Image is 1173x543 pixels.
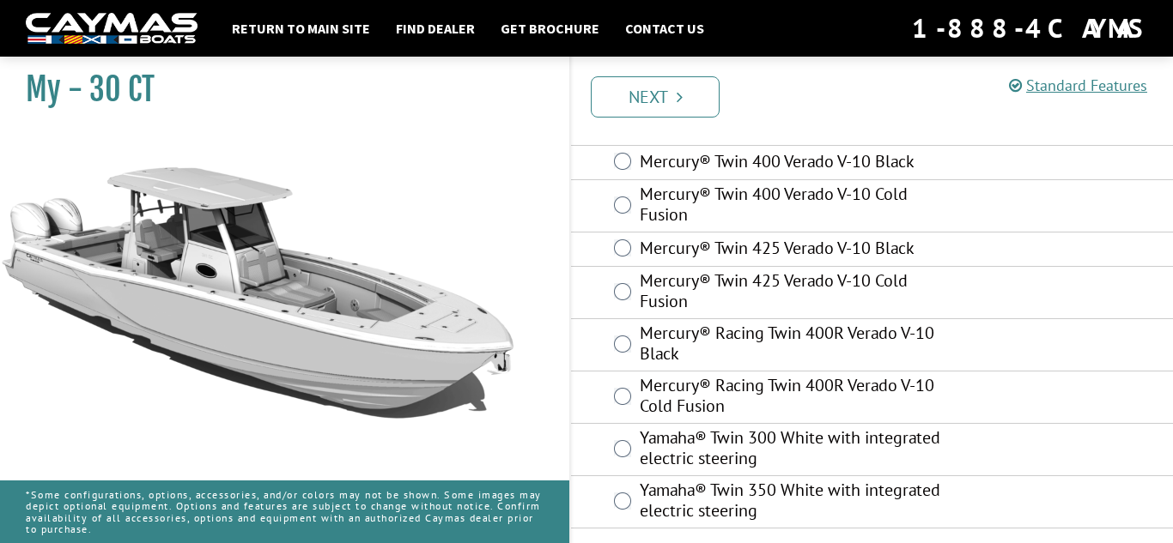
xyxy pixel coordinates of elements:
[492,17,608,39] a: Get Brochure
[912,9,1147,47] div: 1-888-4CAYMAS
[591,76,720,118] a: Next
[640,270,960,316] label: Mercury® Twin 425 Verado V-10 Cold Fusion
[387,17,483,39] a: Find Dealer
[26,70,526,109] h1: My - 30 CT
[1009,75,1147,95] a: Standard Features
[640,323,960,368] label: Mercury® Racing Twin 400R Verado V-10 Black
[640,238,960,262] label: Mercury® Twin 425 Verado V-10 Black
[640,480,960,525] label: Yamaha® Twin 350 White with integrated electric steering
[640,184,960,229] label: Mercury® Twin 400 Verado V-10 Cold Fusion
[26,13,198,45] img: white-logo-c9c8dbefe5ff5ceceb0f0178aa75bf4bb51f6bca0971e226c86eb53dfe498488.png
[586,74,1173,118] ul: Pagination
[640,151,960,176] label: Mercury® Twin 400 Verado V-10 Black
[223,17,379,39] a: Return to main site
[26,480,544,543] p: *Some configurations, options, accessories, and/or colors may not be shown. Some images may depic...
[640,375,960,420] label: Mercury® Racing Twin 400R Verado V-10 Cold Fusion
[617,17,713,39] a: Contact Us
[640,427,960,473] label: Yamaha® Twin 300 White with integrated electric steering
